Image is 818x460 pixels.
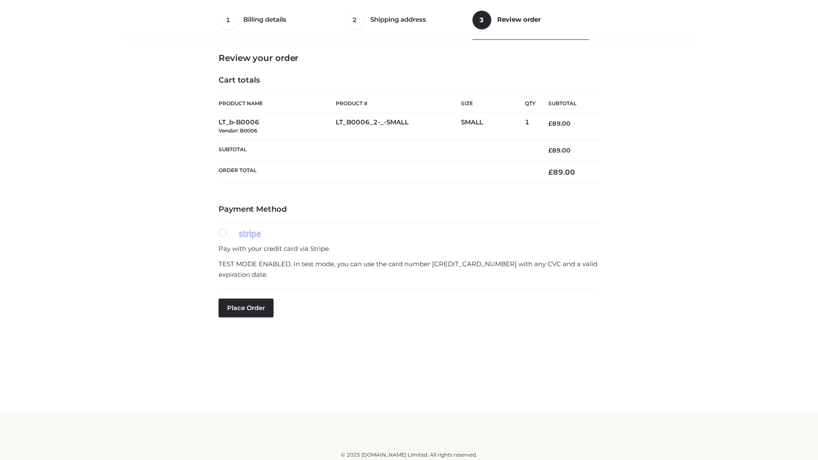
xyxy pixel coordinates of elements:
[461,113,525,140] td: SMALL
[219,299,274,317] button: Place order
[219,94,336,113] th: Product Name
[336,94,461,113] th: Product #
[219,140,536,161] th: Subtotal
[548,147,570,154] bdi: 89.00
[548,147,552,154] span: £
[461,94,521,113] th: Size
[219,161,536,184] th: Order Total
[219,76,599,85] h4: Cart totals
[548,120,570,127] bdi: 89.00
[219,53,599,63] h3: Review your order
[219,113,336,140] td: LT_b-B0006
[219,243,599,254] p: Pay with your credit card via Stripe.
[536,94,599,113] th: Subtotal
[219,259,599,280] p: TEST MODE ENABLED. In test mode, you can use the card number [CREDIT_CARD_NUMBER] with any CVC an...
[548,168,575,176] bdi: 89.00
[548,120,552,127] span: £
[548,168,553,176] span: £
[525,113,536,140] td: 1
[219,127,257,134] small: Vendor: B0006
[127,451,691,459] div: © 2025 [DOMAIN_NAME] Limited. All rights reserved.
[336,113,461,140] td: LT_B0006_2-_-SMALL
[525,94,536,113] th: Qty
[219,205,599,214] h4: Payment Method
